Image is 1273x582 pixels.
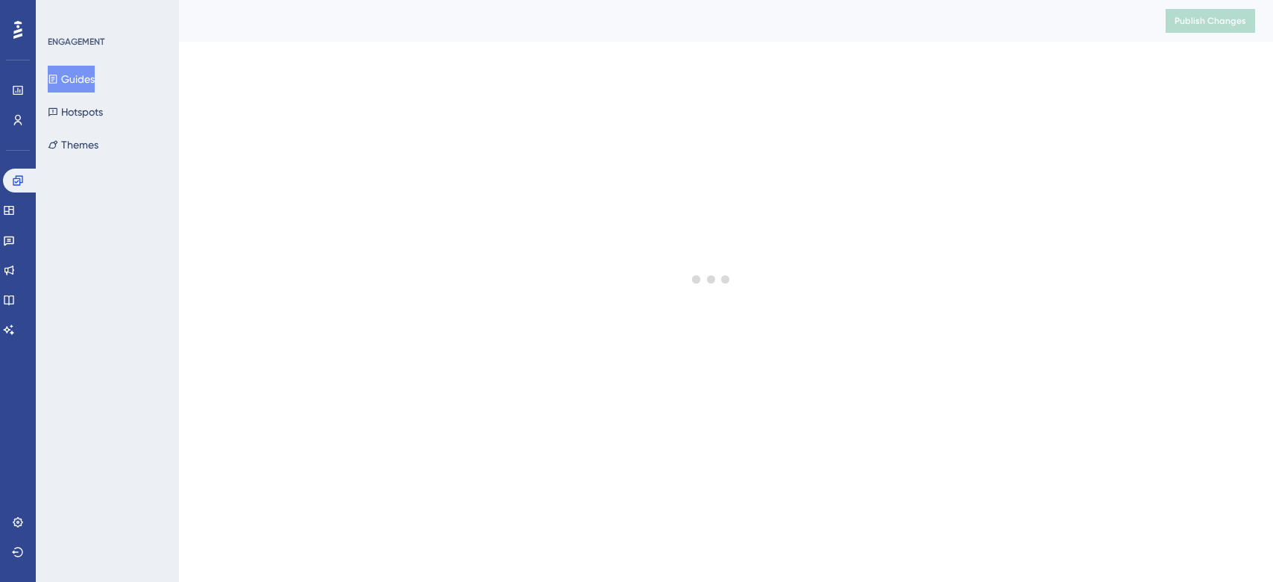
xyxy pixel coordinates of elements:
button: Themes [48,131,98,158]
button: Guides [48,66,95,93]
button: Hotspots [48,98,103,125]
div: ENGAGEMENT [48,36,104,48]
button: Publish Changes [1166,9,1255,33]
span: Publish Changes [1175,15,1246,27]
